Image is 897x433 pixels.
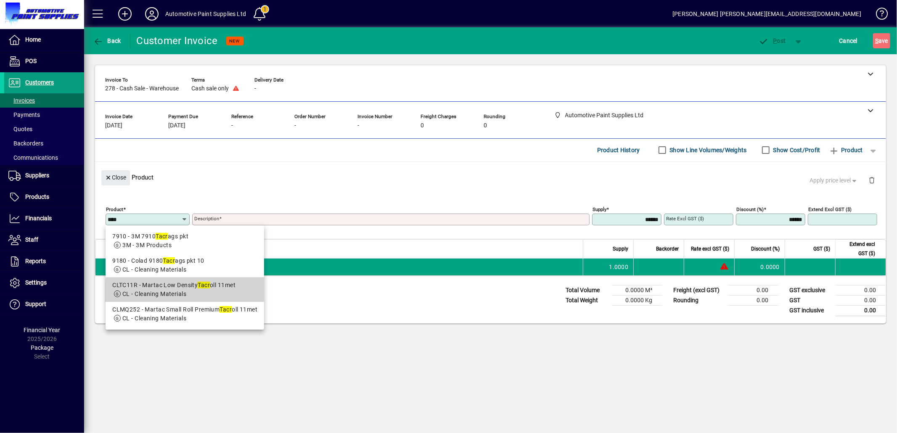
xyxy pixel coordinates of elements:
a: Products [4,187,84,208]
td: Freight (excl GST) [669,285,728,295]
div: [PERSON_NAME] [PERSON_NAME][EMAIL_ADDRESS][DOMAIN_NAME] [672,7,861,21]
span: - [254,85,256,92]
mat-option: CLMQ252 - Martac Small Roll Premium Tacroll 11met [106,302,264,326]
td: 0.0000 [734,259,785,275]
a: Invoices [4,93,84,108]
span: Support [25,301,46,307]
span: Financials [25,215,52,222]
button: Close [101,170,130,185]
em: Tacr [198,282,210,288]
span: - [294,122,296,129]
a: Financials [4,208,84,229]
span: 3M - 3M Products [122,242,172,248]
a: Quotes [4,122,84,136]
mat-label: Product [106,206,123,212]
span: Customers [25,79,54,86]
app-page-header-button: Delete [862,176,882,184]
span: ave [875,34,888,48]
span: Financial Year [24,327,61,333]
button: Profile [138,6,165,21]
div: Customer Invoice [137,34,218,48]
label: Show Line Volumes/Weights [668,146,747,154]
a: POS [4,51,84,72]
span: - [231,122,233,129]
td: 0.00 [728,285,778,295]
td: 0.00 [836,295,886,305]
span: ost [759,37,786,44]
td: 0.00 [836,285,886,295]
span: Quotes [8,126,32,132]
span: P [773,37,777,44]
span: 0 [421,122,424,129]
button: Back [91,33,123,48]
span: Supply [613,244,628,253]
span: Settings [25,279,47,286]
td: Total Volume [561,285,612,295]
mat-option: 9180 - Colad 9180 Tacrags pkt 10 [106,253,264,277]
td: Total Weight [561,295,612,305]
mat-option: 7910 - 3M 7910 Tacrags pkt [106,229,264,253]
div: Product [95,162,886,193]
span: NEW [230,38,240,44]
span: Invoices [8,97,35,104]
a: Settings [4,272,84,293]
mat-label: Supply [593,206,606,212]
button: Cancel [837,33,860,48]
div: 7910 - 3M 7910 ags pkt [112,232,257,241]
span: Staff [25,236,38,243]
span: Backorders [8,140,43,147]
button: Delete [862,170,882,190]
div: 9180 - Colad 9180 ags pkt 10 [112,256,257,265]
button: Post [754,33,790,48]
div: CLTC11R - Martac Low Density oll 11met [112,281,257,290]
span: - [357,122,359,129]
a: Suppliers [4,165,84,186]
td: GST exclusive [785,285,836,295]
a: Backorders [4,136,84,150]
span: GST ($) [813,244,830,253]
a: Support [4,294,84,315]
span: S [875,37,878,44]
div: CLMQ252 - Martac Small Roll Premium oll 11met [112,305,257,314]
button: Save [873,33,890,48]
td: 0.0000 Kg [612,295,662,305]
td: Rounding [669,295,728,305]
a: Home [4,29,84,50]
span: CL - Cleaning Materials [122,315,186,322]
a: Reports [4,251,84,272]
span: Products [25,193,49,200]
mat-label: Rate excl GST ($) [666,216,704,222]
span: 1.0000 [609,263,629,271]
span: Package [31,344,53,351]
span: CL - Cleaning Materials [122,290,186,297]
td: GST inclusive [785,305,836,316]
span: Payments [8,111,40,118]
td: 0.00 [728,295,778,305]
span: [DATE] [105,122,122,129]
em: Tacr [220,306,232,313]
td: 0.00 [836,305,886,316]
a: Knowledge Base [870,2,886,29]
button: Add [111,6,138,21]
span: Backorder [656,244,679,253]
span: Extend excl GST ($) [841,240,875,258]
span: Cash sale only [191,85,229,92]
span: Reports [25,258,46,264]
span: [DATE] [168,122,185,129]
em: Tacr [163,257,175,264]
td: GST [785,295,836,305]
mat-label: Extend excl GST ($) [808,206,852,212]
span: Home [25,36,41,43]
app-page-header-button: Back [84,33,130,48]
span: Close [105,171,127,185]
mat-label: Discount (%) [736,206,764,212]
label: Show Cost/Profit [772,146,820,154]
span: Communications [8,154,58,161]
mat-option: CLTC11R - Martac Low Density Tacroll 11met [106,277,264,302]
div: Automotive Paint Supplies Ltd [165,7,246,21]
span: Cancel [839,34,858,48]
mat-label: Description [194,216,219,222]
span: Back [93,37,121,44]
span: 278 - Cash Sale - Warehouse [105,85,179,92]
span: Rate excl GST ($) [691,244,729,253]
